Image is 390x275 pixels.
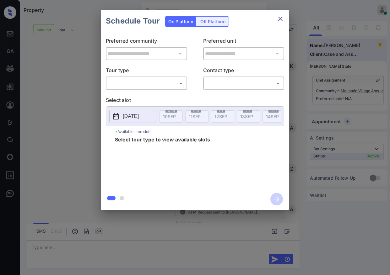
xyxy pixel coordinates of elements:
[101,10,165,32] h2: Schedule Tour
[203,66,284,77] p: Contact type
[106,66,187,77] p: Tour type
[106,96,284,106] p: Select slot
[106,37,187,47] p: Preferred community
[123,113,139,120] p: [DATE]
[115,126,284,137] p: *Available time slots
[274,13,287,25] button: close
[115,137,210,187] span: Select tour type to view available slots
[109,110,156,123] button: [DATE]
[197,17,229,26] div: Off Platform
[165,17,196,26] div: On Platform
[203,37,284,47] p: Preferred unit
